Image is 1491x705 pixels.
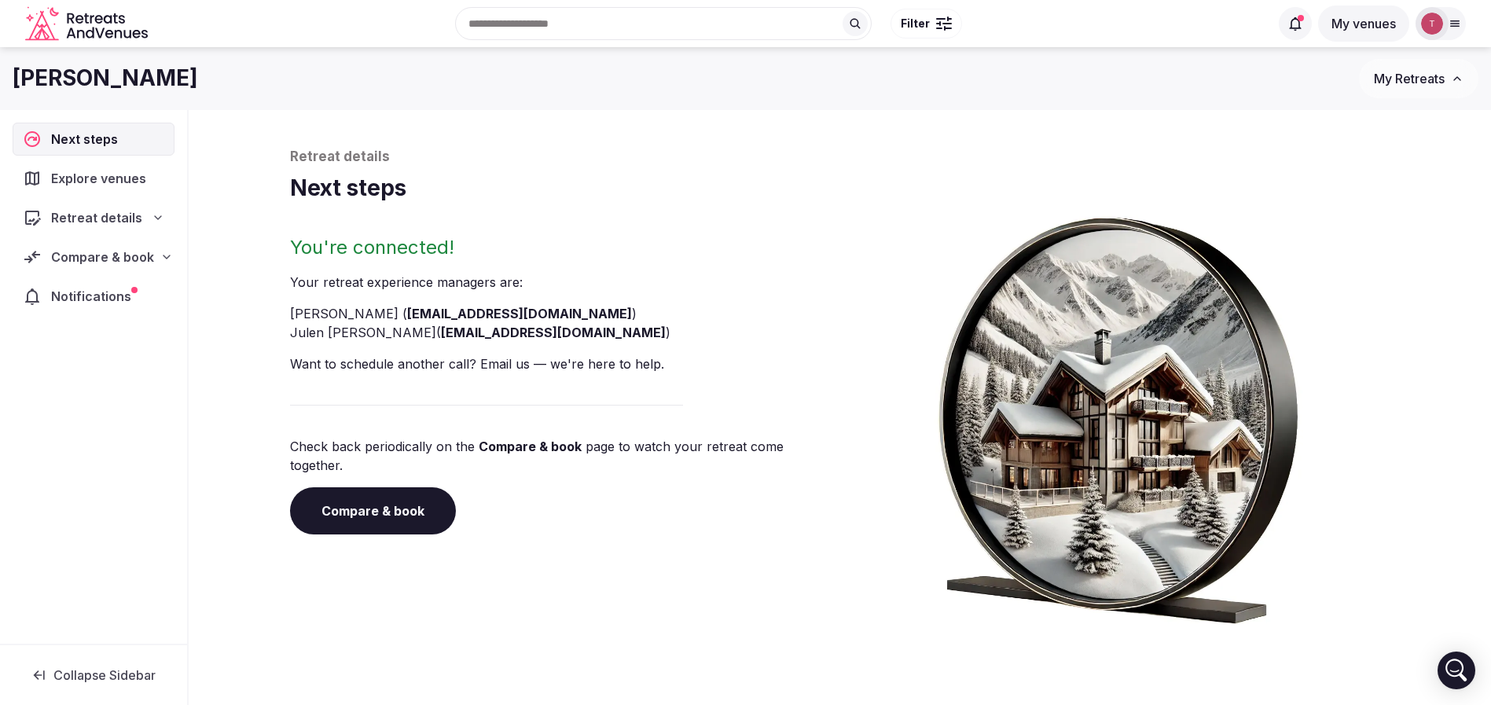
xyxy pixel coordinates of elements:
a: My venues [1318,16,1409,31]
h1: [PERSON_NAME] [13,63,198,94]
span: Explore venues [51,169,152,188]
a: Notifications [13,280,174,313]
span: Notifications [51,287,138,306]
span: Compare & book [51,248,154,266]
img: Thiago Martins [1421,13,1443,35]
h2: You're connected! [290,235,834,260]
a: Compare & book [479,439,582,454]
span: Collapse Sidebar [53,667,156,683]
span: My Retreats [1374,71,1445,86]
button: Collapse Sidebar [13,658,174,692]
img: Winter chalet retreat in picture frame [909,204,1328,624]
a: Compare & book [290,487,456,534]
span: Next steps [51,130,124,149]
a: Visit the homepage [25,6,151,42]
a: [EMAIL_ADDRESS][DOMAIN_NAME] [407,306,632,321]
a: [EMAIL_ADDRESS][DOMAIN_NAME] [441,325,666,340]
a: Explore venues [13,162,174,195]
span: Retreat details [51,208,142,227]
svg: Retreats and Venues company logo [25,6,151,42]
p: Your retreat experience manager s are : [290,273,834,292]
button: Filter [891,9,962,39]
li: Julen [PERSON_NAME] ( ) [290,323,834,342]
button: My Retreats [1359,59,1478,98]
li: [PERSON_NAME] ( ) [290,304,834,323]
p: Want to schedule another call? Email us — we're here to help. [290,354,834,373]
h1: Next steps [290,173,1390,204]
a: Next steps [13,123,174,156]
p: Check back periodically on the page to watch your retreat come together. [290,437,834,475]
p: Retreat details [290,148,1390,167]
div: Open Intercom Messenger [1438,652,1475,689]
span: Filter [901,16,930,31]
button: My venues [1318,6,1409,42]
